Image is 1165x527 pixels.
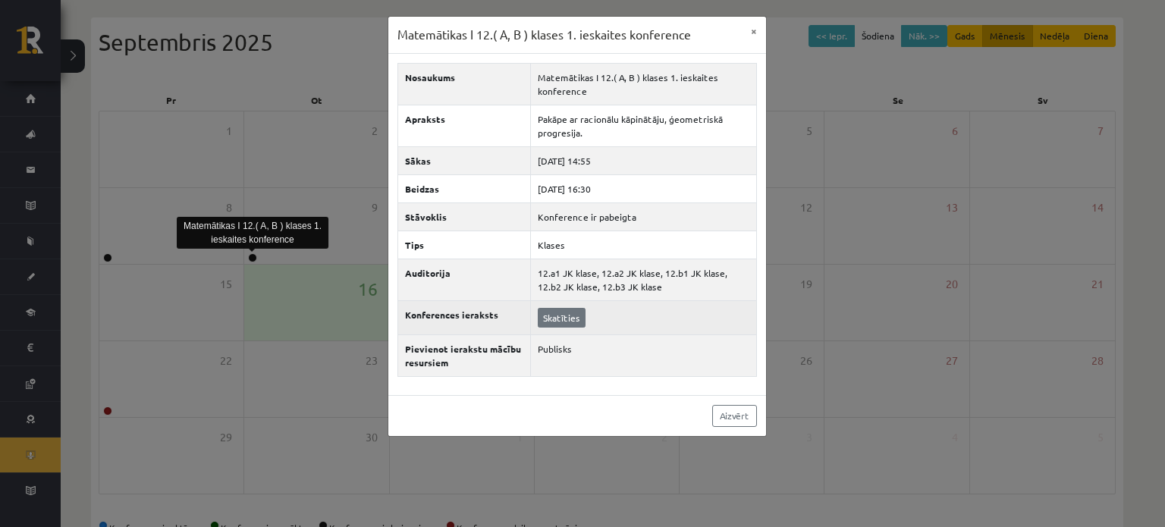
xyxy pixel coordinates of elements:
[538,308,586,328] a: Skatīties
[397,105,530,146] th: Apraksts
[530,202,756,231] td: Konference ir pabeigta
[397,231,530,259] th: Tips
[530,63,756,105] td: Matemātikas I 12.( A, B ) klases 1. ieskaites konference
[397,63,530,105] th: Nosaukums
[397,146,530,174] th: Sākas
[397,334,530,376] th: Pievienot ierakstu mācību resursiem
[530,231,756,259] td: Klases
[397,26,691,44] h3: Matemātikas I 12.( A, B ) klases 1. ieskaites konference
[397,202,530,231] th: Stāvoklis
[397,259,530,300] th: Auditorija
[712,405,757,427] a: Aizvērt
[530,259,756,300] td: 12.a1 JK klase, 12.a2 JK klase, 12.b1 JK klase, 12.b2 JK klase, 12.b3 JK klase
[530,146,756,174] td: [DATE] 14:55
[177,217,328,249] div: Matemātikas I 12.( A, B ) klases 1. ieskaites konference
[530,174,756,202] td: [DATE] 16:30
[397,300,530,334] th: Konferences ieraksts
[742,17,766,45] button: ×
[530,105,756,146] td: Pakāpe ar racionālu kāpinātāju, ģeometriskā progresija.
[397,174,530,202] th: Beidzas
[530,334,756,376] td: Publisks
